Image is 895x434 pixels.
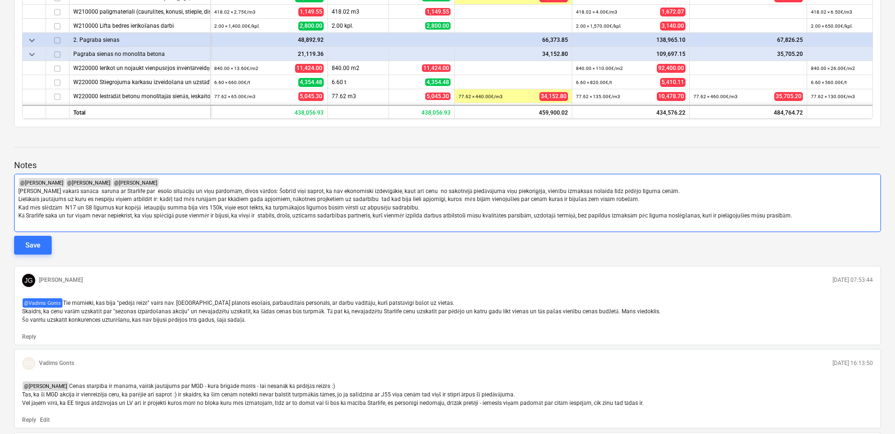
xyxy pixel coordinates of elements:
div: 438,056.93 [389,105,455,119]
span: JG [24,277,33,284]
span: keyboard_arrow_down [26,34,38,46]
div: 34,152.80 [459,47,568,61]
div: 484,764.72 [690,105,807,119]
span: @ [PERSON_NAME] [66,178,112,187]
button: Reply [22,333,36,341]
div: 48,892.92 [214,33,324,47]
small: 77.62 × 440.00€ / m3 [459,94,503,99]
span: 4,354.48 [298,77,324,86]
div: 2.00 kpl. [328,19,389,33]
div: 840.00 m2 [328,61,389,75]
small: 6.60 × 560.00€ / t [811,80,847,85]
div: W210000 Lifta bedres ierīkošanas darbi [73,19,206,32]
small: 2.00 × 650.00€ / kpl. [811,23,853,29]
div: 109,697.15 [576,47,685,61]
span: 11,424.00 [295,63,324,72]
div: 459,900.02 [455,105,572,119]
div: W220000 Ierīkot un nojaukt vienpusējos inventārveidņus ar balstiem un stiprinājumiem monolīto sie... [73,61,206,75]
span: Kā Srarlife saka un tur viņam nevar nepiekrist, ka viņu spiēcīgā puse vienmēr ir bijusi, ka vivņi... [18,212,792,219]
div: Total [70,105,210,119]
div: W210000 palīgmateriali (caurulītes, konusi, stieple, distanceri, kokmateriali) [73,5,206,18]
div: 77.62 m3 [328,89,389,103]
span: [PERSON_NAME] vakarā sanāca saruna ar Starlife par esošo situāciju un viņu pārdomām, divos vārdos... [18,188,680,194]
p: [PERSON_NAME] [39,276,83,284]
span: Kad mēs slēdzām N17 un S8 līgumus kur kopējā ietaupīju summa bija virs 150k, viņie esot teikts, k... [18,204,420,211]
div: Jānis Grāmatnieks [22,274,35,287]
button: Save [14,236,52,255]
button: Edit [40,416,50,424]
span: 3,140.00 [660,21,685,30]
span: keyboard_arrow_down [26,48,38,60]
p: [DATE] 07:53:44 [833,276,873,284]
span: 10,478.70 [657,92,685,101]
div: W220000 Iestrādāt betonu monolītajās sienās, ieskaitot betona nosegšanu un kopšanu [73,89,206,103]
div: W220000 Stiegrojuma karkasu izveidošana un uzstādīšana, stiegras savienojot ar stiepli (85kg/m2) [73,75,206,89]
small: 418.02 × 6.50€ / m3 [811,9,852,15]
span: Lielākais jautājums uz kuru es nespēju viņiem atbildēt ir: kādēļ tad mēs runājam par kkādiem gada... [18,196,639,202]
p: Notes [14,160,881,171]
span: Tie mūrnieki, kas bija "pedējā reizē" vairs nav. [GEOGRAPHIC_DATA] plānots esošais, pārbaudītais ... [22,300,661,323]
div: 35,705.20 [693,47,803,61]
span: @ Vadims Gonts [23,298,62,308]
div: W220000 palīgmateriali (caurulītes, konusi, stieple, distanceri, kokmateriali) [73,103,206,117]
span: 35,705.20 [774,92,803,101]
small: 418.02 × 4.00€ / m3 [576,9,617,15]
span: 1,149.55 [298,7,324,16]
small: 840.00 × 110.00€ / m2 [576,66,623,71]
button: Reply [22,416,36,424]
div: 6.60 t [328,75,389,89]
iframe: Chat Widget [848,389,895,434]
div: Save [25,239,40,251]
small: 840.00 × 26.00€ / m2 [811,66,855,71]
div: 66,373.85 [459,33,568,47]
span: 11,424.00 [422,64,451,72]
div: 21,119.36 [214,47,324,61]
span: 5,410.11 [660,77,685,86]
span: 34,152.80 [539,92,568,101]
p: Vadims Gonts [39,359,74,367]
span: @ [PERSON_NAME] [23,381,69,391]
small: 6.60 × 820.00€ / t [576,80,612,85]
span: 1,672.07 [660,7,685,16]
span: @ [PERSON_NAME] [113,178,159,187]
small: 77.62 × 135.00€ / m3 [576,94,620,99]
div: 138,965.10 [576,33,685,47]
span: Cenas starpība ir manāma, vairāk jautājums par MGD - kura brigāde mūrēs - lai nesanāk kā pēdējās ... [22,383,644,406]
div: Vadims Gonts [22,357,35,370]
div: 2. Pagraba sienas [73,33,206,46]
small: 840.00 × 13.60€ / m2 [214,66,258,71]
span: 4,354.48 [425,78,451,86]
span: 5,045.30 [298,92,324,101]
small: 6.60 × 660.00€ / t [214,80,250,85]
div: 67,826.25 [693,33,803,47]
div: 418.02 m3 [328,5,389,19]
small: 2.00 × 1,570.00€ / kpl. [576,23,622,29]
div: 86.93 m3 [328,103,389,117]
small: 77.62 × 460.00€ / m3 [693,94,738,99]
small: 77.62 × 65.00€ / m3 [214,94,256,99]
span: 1,149.55 [425,8,451,15]
span: @ [PERSON_NAME] [19,178,65,187]
small: 77.62 × 130.00€ / m3 [811,94,855,99]
div: 434,576.22 [572,105,690,119]
span: 2,800.00 [298,21,324,30]
span: 5,045.30 [425,93,451,100]
span: 2,800.00 [425,22,451,30]
div: Pagraba sienas no monolīta betona [73,47,206,61]
small: 418.02 × 2.75€ / m3 [214,9,256,15]
small: 2.00 × 1,400.00€ / kpl. [214,23,260,29]
div: 438,056.93 [210,105,328,119]
span: VG [24,360,33,367]
span: 92,400.00 [657,63,685,72]
p: [DATE] 16:13:50 [833,359,873,367]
